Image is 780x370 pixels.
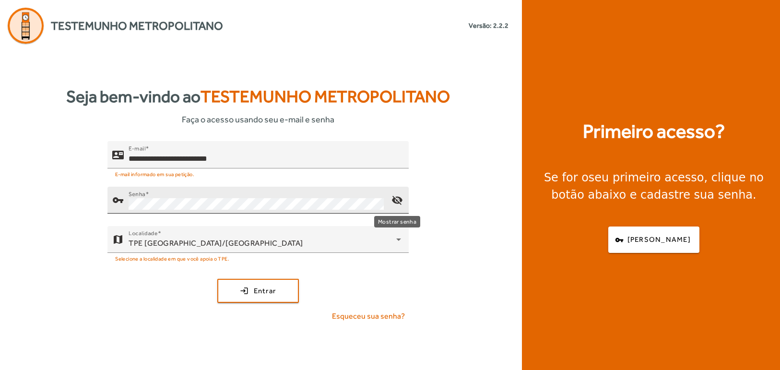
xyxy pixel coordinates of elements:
mat-hint: E-mail informado em sua petição. [115,168,194,179]
strong: Primeiro acesso? [583,117,725,146]
span: TPE [GEOGRAPHIC_DATA]/[GEOGRAPHIC_DATA] [129,239,303,248]
div: Mostrar senha [374,216,420,227]
strong: seu primeiro acesso [589,171,704,184]
button: Entrar [217,279,299,303]
span: [PERSON_NAME] [627,234,691,245]
img: Logo Agenda [8,8,44,44]
span: Entrar [254,286,276,297]
mat-icon: visibility_off [386,189,409,212]
mat-label: Localidade [129,230,158,237]
span: Testemunho Metropolitano [51,17,223,35]
span: Esqueceu sua senha? [332,310,405,322]
button: [PERSON_NAME] [608,227,699,253]
mat-icon: map [112,234,124,245]
mat-label: E-mail [129,145,145,152]
mat-hint: Selecione a localidade em que você apoia o TPE. [115,253,229,263]
div: Se for o , clique no botão abaixo e cadastre sua senha. [533,169,774,203]
mat-icon: vpn_key [112,194,124,206]
mat-label: Senha [129,191,145,197]
mat-icon: contact_mail [112,149,124,161]
strong: Seja bem-vindo ao [66,84,450,109]
small: Versão: 2.2.2 [469,21,508,31]
span: Faça o acesso usando seu e-mail e senha [182,113,334,126]
span: Testemunho Metropolitano [201,87,450,106]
